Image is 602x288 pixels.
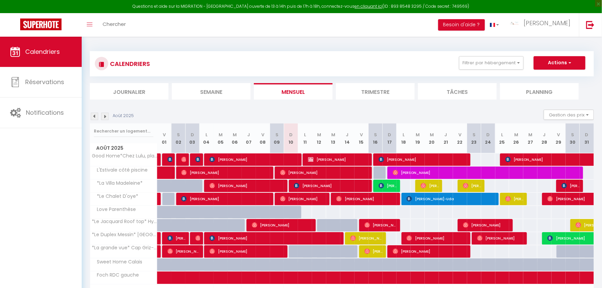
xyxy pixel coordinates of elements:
[459,56,524,70] button: Filtrer par hébergement
[534,56,586,70] button: Actions
[157,123,172,153] th: 01
[172,83,251,100] li: Semaine
[379,179,398,192] span: [PERSON_NAME]
[514,132,518,138] abbr: M
[416,132,420,138] abbr: M
[113,113,134,119] p: Août 2025
[425,123,439,153] th: 20
[91,153,158,158] span: Good Home*Chez Lulu, plaisir & travail, mer & CNPE
[562,179,580,192] span: [PERSON_NAME]
[167,153,172,166] span: [PERSON_NAME]
[91,193,140,200] span: *Le Chalet D'oye*
[365,219,398,231] span: [PERSON_NAME] Routier
[199,123,214,153] th: 04
[438,19,485,31] button: Besoin d'aide ?
[557,132,560,138] abbr: V
[509,21,519,26] img: ...
[210,232,341,245] span: [PERSON_NAME]
[481,123,495,153] th: 24
[374,132,377,138] abbr: S
[500,83,579,100] li: Planning
[167,245,200,258] span: [PERSON_NAME]
[256,123,270,153] th: 08
[248,132,250,138] abbr: J
[242,123,256,153] th: 07
[270,123,284,153] th: 09
[91,167,150,174] span: L'Estivale côté piscine
[312,123,326,153] th: 12
[537,123,552,153] th: 28
[453,123,467,153] th: 22
[407,232,468,245] span: [PERSON_NAME]
[103,21,126,28] span: Chercher
[252,219,313,231] span: [PERSON_NAME]
[336,83,415,100] li: Trimestre
[543,132,546,138] abbr: J
[407,192,496,205] span: [PERSON_NAME]-Uda
[191,132,194,138] abbr: D
[294,179,369,192] span: [PERSON_NAME]
[463,179,482,192] span: [PERSON_NAME]
[393,245,468,258] span: [PERSON_NAME]
[94,125,153,137] input: Rechercher un logement...
[91,180,145,187] span: *La Villa Madeleine*
[185,123,199,153] th: 03
[580,123,594,153] th: 31
[195,153,200,166] span: [PERSON_NAME]
[284,123,298,153] th: 10
[388,132,391,138] abbr: D
[210,245,285,258] span: [PERSON_NAME]
[25,78,64,86] span: Réservations
[171,123,185,153] th: 02
[228,123,242,153] th: 06
[289,132,293,138] abbr: D
[308,153,369,166] span: [PERSON_NAME]
[340,123,354,153] th: 14
[91,232,158,237] span: *Le Duplex Messin* [GEOGRAPHIC_DATA]
[195,232,200,245] span: [PERSON_NAME]
[177,132,180,138] abbr: S
[25,47,60,56] span: Calendriers
[26,108,64,117] span: Notifications
[586,21,595,29] img: logout
[280,166,370,179] span: [PERSON_NAME]
[317,132,321,138] abbr: M
[98,13,131,37] a: Chercher
[254,83,333,100] li: Mensuel
[336,192,398,205] span: [PERSON_NAME]
[566,123,580,153] th: 30
[458,132,461,138] abbr: V
[411,123,425,153] th: 19
[501,132,503,138] abbr: L
[167,232,186,245] span: [PERSON_NAME]
[181,153,186,166] span: [PERSON_NAME]
[90,83,168,100] li: Journalier
[383,123,397,153] th: 17
[505,192,524,205] span: [PERSON_NAME]
[298,123,312,153] th: 11
[571,132,574,138] abbr: S
[369,123,383,153] th: 16
[528,132,532,138] abbr: M
[91,258,144,266] span: Sweet Home Calais
[210,153,299,166] span: [PERSON_NAME]
[403,132,405,138] abbr: L
[163,132,166,138] abbr: V
[544,110,594,120] button: Gestion des prix
[585,132,589,138] abbr: D
[552,123,566,153] th: 29
[280,192,327,205] span: [PERSON_NAME]
[20,19,62,30] img: Super Booking
[261,132,264,138] abbr: V
[181,192,271,205] span: [PERSON_NAME]
[365,245,383,258] span: [PERSON_NAME]
[430,132,434,138] abbr: M
[473,132,476,138] abbr: S
[355,3,383,9] a: en cliquant ici
[108,56,150,71] h3: CALENDRIERS
[467,123,481,153] th: 23
[157,153,161,166] a: [PERSON_NAME]
[219,132,223,138] abbr: M
[360,132,363,138] abbr: V
[477,232,524,245] span: [PERSON_NAME]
